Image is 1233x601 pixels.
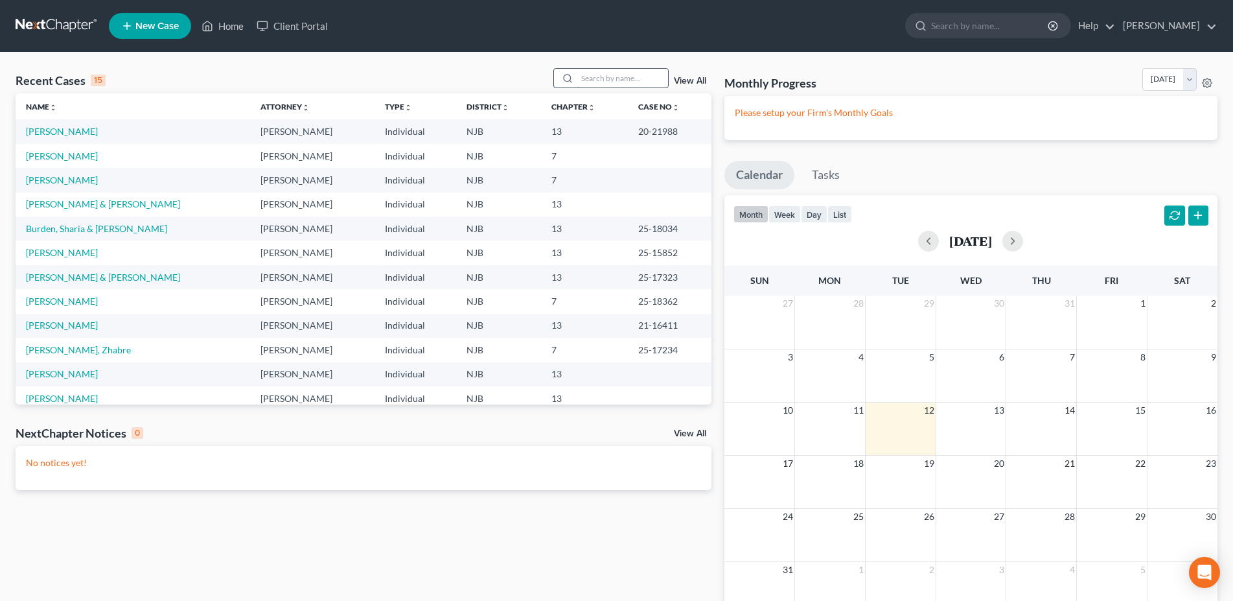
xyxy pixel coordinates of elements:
[628,314,711,338] td: 21-16411
[1174,275,1190,286] span: Sat
[628,265,711,289] td: 25-17323
[250,119,375,143] td: [PERSON_NAME]
[375,362,456,386] td: Individual
[26,456,701,469] p: No notices yet!
[993,296,1006,311] span: 30
[26,102,57,112] a: Nameunfold_more
[1063,403,1076,418] span: 14
[1068,349,1076,365] span: 7
[1204,403,1217,418] span: 16
[1134,509,1147,524] span: 29
[892,275,909,286] span: Tue
[852,509,865,524] span: 25
[302,104,310,112] i: unfold_more
[628,241,711,265] td: 25-15852
[250,289,375,313] td: [PERSON_NAME]
[26,198,180,209] a: [PERSON_NAME] & [PERSON_NAME]
[768,206,801,223] button: week
[1063,296,1076,311] span: 31
[818,275,841,286] span: Mon
[456,265,541,289] td: NJB
[1210,296,1217,311] span: 2
[375,168,456,192] td: Individual
[541,241,628,265] td: 13
[750,275,769,286] span: Sun
[724,161,794,189] a: Calendar
[250,386,375,410] td: [PERSON_NAME]
[674,429,706,438] a: View All
[375,144,456,168] td: Individual
[852,403,865,418] span: 11
[781,296,794,311] span: 27
[456,193,541,217] td: NJB
[250,362,375,386] td: [PERSON_NAME]
[923,403,936,418] span: 12
[26,344,131,355] a: [PERSON_NAME], Zhabre
[1139,349,1147,365] span: 8
[467,102,509,112] a: Districtunfold_more
[250,217,375,241] td: [PERSON_NAME]
[456,217,541,241] td: NJB
[781,456,794,471] span: 17
[456,289,541,313] td: NJB
[998,349,1006,365] span: 6
[541,362,628,386] td: 13
[672,104,680,112] i: unfold_more
[1105,275,1118,286] span: Fri
[781,509,794,524] span: 24
[26,393,98,404] a: [PERSON_NAME]
[195,14,250,38] a: Home
[960,275,982,286] span: Wed
[541,289,628,313] td: 7
[628,289,711,313] td: 25-18362
[857,349,865,365] span: 4
[1068,562,1076,578] span: 4
[857,562,865,578] span: 1
[250,314,375,338] td: [PERSON_NAME]
[456,386,541,410] td: NJB
[404,104,412,112] i: unfold_more
[993,509,1006,524] span: 27
[26,150,98,161] a: [PERSON_NAME]
[923,509,936,524] span: 26
[577,69,668,88] input: Search by name...
[1210,349,1217,365] span: 9
[852,296,865,311] span: 28
[375,193,456,217] td: Individual
[456,338,541,362] td: NJB
[1116,14,1217,38] a: [PERSON_NAME]
[541,168,628,192] td: 7
[1063,509,1076,524] span: 28
[26,272,180,283] a: [PERSON_NAME] & [PERSON_NAME]
[928,349,936,365] span: 5
[375,386,456,410] td: Individual
[250,168,375,192] td: [PERSON_NAME]
[16,73,106,88] div: Recent Cases
[1204,456,1217,471] span: 23
[1072,14,1115,38] a: Help
[26,126,98,137] a: [PERSON_NAME]
[1189,557,1220,588] div: Open Intercom Messenger
[787,349,794,365] span: 3
[501,104,509,112] i: unfold_more
[998,562,1006,578] span: 3
[456,241,541,265] td: NJB
[541,386,628,410] td: 13
[456,362,541,386] td: NJB
[26,368,98,379] a: [PERSON_NAME]
[375,289,456,313] td: Individual
[375,314,456,338] td: Individual
[541,144,628,168] td: 7
[541,193,628,217] td: 13
[250,338,375,362] td: [PERSON_NAME]
[375,241,456,265] td: Individual
[674,77,706,86] a: View All
[928,562,936,578] span: 2
[385,102,412,112] a: Typeunfold_more
[541,338,628,362] td: 7
[26,174,98,185] a: [PERSON_NAME]
[541,314,628,338] td: 13
[49,104,57,112] i: unfold_more
[375,265,456,289] td: Individual
[132,427,143,439] div: 0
